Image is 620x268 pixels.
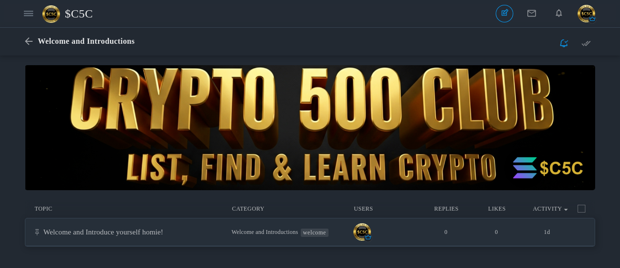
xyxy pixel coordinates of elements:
time: 1d [544,229,550,235]
li: Category [227,205,354,213]
span: 0 [495,229,498,235]
a: Activity [533,205,562,212]
img: cropcircle.png [353,223,371,241]
li: Likes [472,205,523,213]
a: Welcome and Introductions [232,229,298,236]
img: 91x91forum.png [42,5,65,23]
a: Replies [434,205,459,212]
li: Topic [35,205,227,213]
li: Users [354,205,416,213]
a: Welcome and Introduce yourself homie! [43,228,163,236]
a: welcome [301,229,329,237]
span: $C5C [65,2,100,25]
span: 0 [445,229,447,235]
img: cropcircle.png [578,5,595,22]
span: Welcome and Introductions [38,37,135,45]
span: Welcome and Introductions [232,229,298,235]
a: $C5C [42,2,100,25]
span: welcome [301,229,329,236]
